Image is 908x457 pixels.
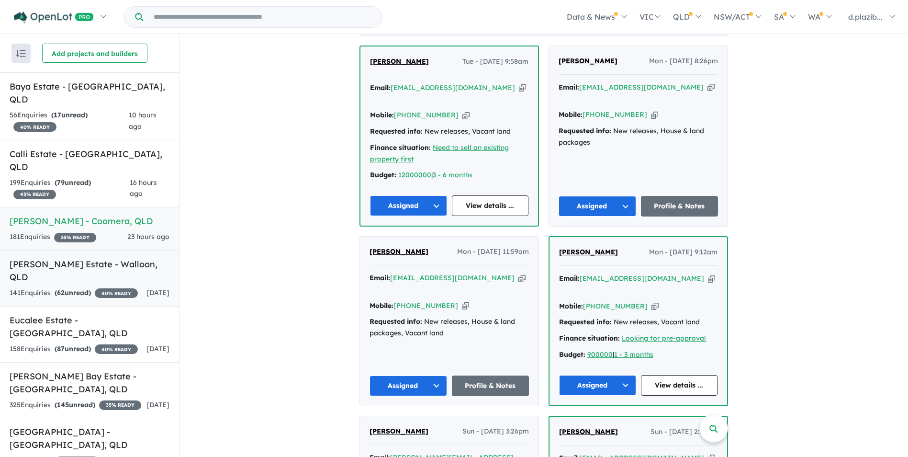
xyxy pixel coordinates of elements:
[57,178,65,187] span: 79
[433,171,472,179] a: 3 - 6 months
[370,56,429,68] a: [PERSON_NAME]
[370,317,422,326] strong: Requested info:
[641,196,718,217] a: Profile & Notes
[10,314,169,340] h5: Eucalee Estate - [GEOGRAPHIC_DATA] , QLD
[559,126,611,135] strong: Requested info:
[130,178,157,198] span: 16 hours ago
[848,12,883,22] span: d.plazib...
[649,56,718,67] span: Mon - [DATE] 8:26pm
[641,375,718,396] a: View details ...
[99,400,141,410] span: 35 % READY
[452,376,529,396] a: Profile & Notes
[10,215,169,228] h5: [PERSON_NAME] - Coomera , QLD
[10,370,169,396] h5: [PERSON_NAME] Bay Estate - [GEOGRAPHIC_DATA] , QLD
[370,143,431,152] strong: Finance situation:
[462,426,529,437] span: Sun - [DATE] 3:26pm
[462,56,528,68] span: Tue - [DATE] 9:58am
[559,248,618,256] span: [PERSON_NAME]
[559,274,580,283] strong: Email:
[16,50,26,57] img: sort.svg
[13,122,56,132] span: 40 % READY
[370,426,428,437] a: [PERSON_NAME]
[370,170,528,181] div: |
[398,171,431,179] a: 12000000
[55,288,91,297] strong: ( unread)
[391,83,515,92] a: [EMAIL_ADDRESS][DOMAIN_NAME]
[55,344,91,353] strong: ( unread)
[10,343,138,355] div: 158 Enquir ies
[559,375,636,396] button: Assigned
[559,126,718,149] div: New releases, House & land packages
[559,56,617,67] a: [PERSON_NAME]
[10,425,169,451] h5: [GEOGRAPHIC_DATA] - [GEOGRAPHIC_DATA] , QLD
[518,273,526,283] button: Copy
[559,110,583,119] strong: Mobile:
[559,426,618,438] a: [PERSON_NAME]
[370,247,428,256] span: [PERSON_NAME]
[559,247,618,258] a: [PERSON_NAME]
[583,110,647,119] a: [PHONE_NUMBER]
[452,195,529,216] a: View details ...
[559,302,583,310] strong: Mobile:
[579,83,704,91] a: [EMAIL_ADDRESS][DOMAIN_NAME]
[370,171,396,179] strong: Budget:
[10,258,169,284] h5: [PERSON_NAME] Estate - Walloon , QLD
[10,287,138,299] div: 141 Enquir ies
[57,344,65,353] span: 87
[14,11,94,23] img: Openlot PRO Logo White
[129,111,157,131] span: 10 hours ago
[146,288,169,297] span: [DATE]
[13,190,56,199] span: 45 % READY
[519,83,526,93] button: Copy
[10,80,169,106] h5: Baya Estate - [GEOGRAPHIC_DATA] , QLD
[370,376,447,396] button: Assigned
[614,350,653,359] a: 1 - 3 months
[10,110,129,133] div: 56 Enquir ies
[54,111,61,119] span: 17
[10,231,96,243] div: 181 Enquir ies
[370,316,529,339] div: New releases, House & land packages, Vacant land
[10,177,130,200] div: 199 Enquir ies
[622,334,706,343] a: Looking for pre-approval
[708,274,715,284] button: Copy
[462,110,470,120] button: Copy
[42,44,147,63] button: Add projects and builders
[370,246,428,258] a: [PERSON_NAME]
[55,178,91,187] strong: ( unread)
[57,400,69,409] span: 145
[145,7,380,27] input: Try estate name, suburb, builder or developer
[580,274,704,283] a: [EMAIL_ADDRESS][DOMAIN_NAME]
[649,247,717,258] span: Mon - [DATE] 9:12am
[651,301,659,311] button: Copy
[10,148,169,173] h5: Calli Estate - [GEOGRAPHIC_DATA] , QLD
[390,274,515,282] a: [EMAIL_ADDRESS][DOMAIN_NAME]
[370,274,390,282] strong: Email:
[559,196,636,217] button: Assigned
[51,111,88,119] strong: ( unread)
[583,302,648,310] a: [PHONE_NUMBER]
[370,57,429,66] span: [PERSON_NAME]
[559,427,618,436] span: [PERSON_NAME]
[559,350,585,359] strong: Budget:
[370,83,391,92] strong: Email:
[587,350,613,359] a: 900000
[707,82,715,92] button: Copy
[394,111,459,119] a: [PHONE_NUMBER]
[559,334,620,343] strong: Finance situation:
[370,301,393,310] strong: Mobile:
[651,110,658,120] button: Copy
[95,288,138,298] span: 40 % READY
[127,232,169,241] span: 23 hours ago
[95,344,138,354] span: 40 % READY
[370,143,509,163] a: Need to sell an existing property first
[10,400,141,411] div: 325 Enquir ies
[559,349,717,361] div: |
[370,195,447,216] button: Assigned
[55,400,95,409] strong: ( unread)
[146,344,169,353] span: [DATE]
[370,427,428,435] span: [PERSON_NAME]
